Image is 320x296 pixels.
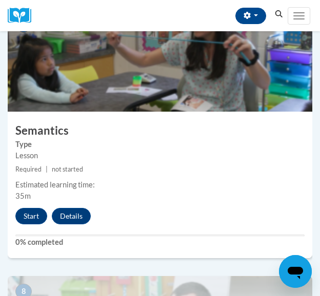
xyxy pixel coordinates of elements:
span: 35m [15,192,31,200]
button: Start [15,208,47,224]
span: not started [52,165,83,173]
img: Logo brand [8,8,38,24]
button: Search [271,8,287,20]
span: | [46,165,48,173]
div: Estimated learning time: [15,179,305,191]
button: Account Settings [235,8,266,24]
h3: Semantics [8,123,312,139]
button: Details [52,208,91,224]
div: Lesson [15,150,305,161]
span: Required [15,165,42,173]
img: Course Image [8,9,312,112]
label: 0% completed [15,237,305,248]
label: Type [15,139,305,150]
a: Cox Campus [8,8,38,24]
iframe: Button to launch messaging window [279,255,312,288]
